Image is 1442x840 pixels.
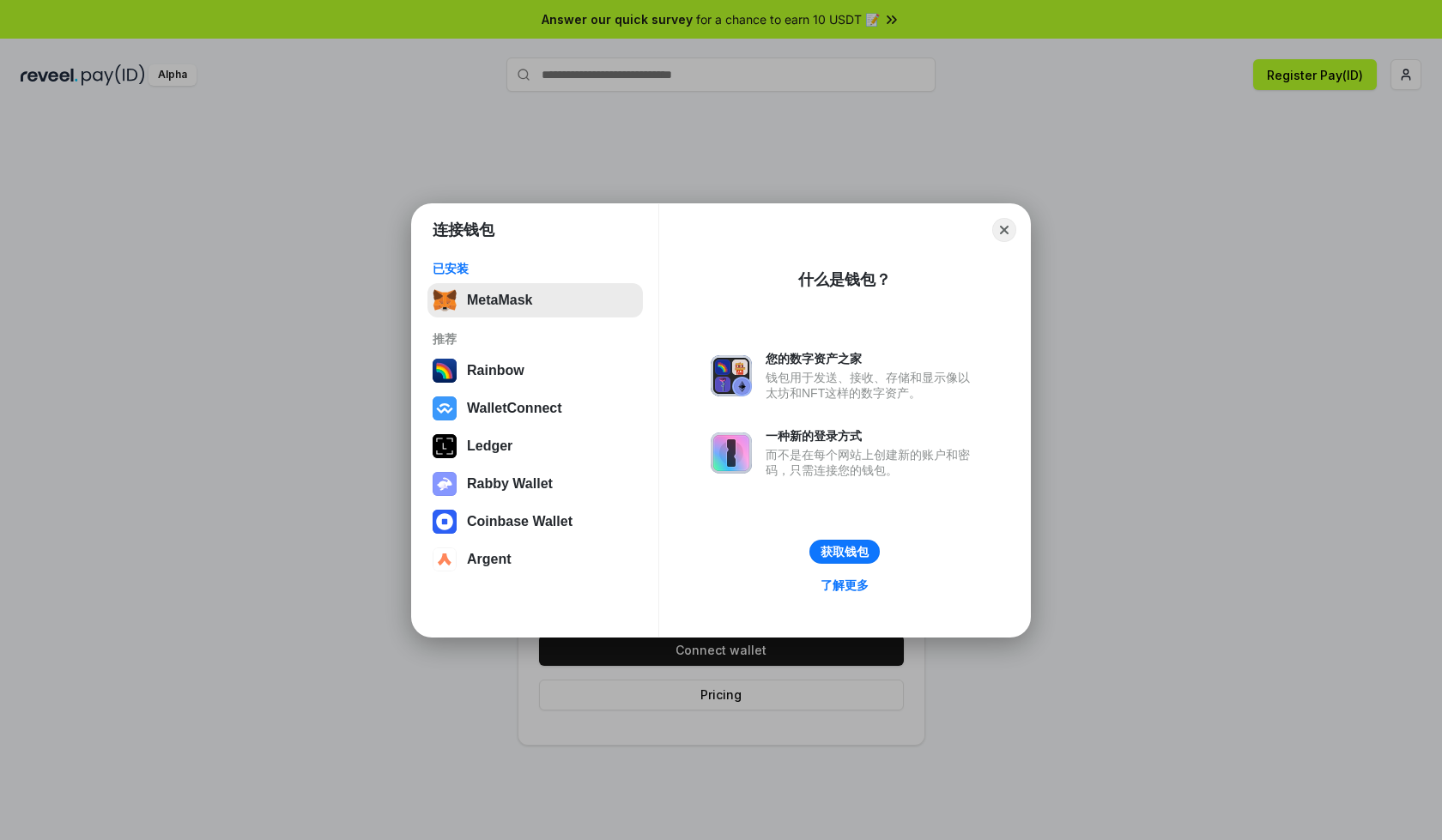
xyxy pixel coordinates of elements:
[433,331,638,347] div: 推荐
[427,542,643,577] button: Argent
[798,269,891,290] div: 什么是钱包？
[433,220,494,240] h1: 连接钱包
[809,540,880,564] button: 获取钱包
[467,476,553,492] div: Rabby Wallet
[821,577,869,593] div: 了解更多
[433,510,457,534] img: svg+xml,%3Csvg%20width%3D%2228%22%20height%3D%2228%22%20viewBox%3D%220%200%2028%2028%22%20fill%3D...
[766,447,978,478] div: 而不是在每个网站上创建新的账户和密码，只需连接您的钱包。
[821,544,869,559] div: 获取钱包
[467,552,512,567] div: Argent
[433,434,457,458] img: svg+xml,%3Csvg%20xmlns%3D%22http%3A%2F%2Fwww.w3.org%2F2000%2Fsvg%22%20width%3D%2228%22%20height%3...
[427,505,643,539] button: Coinbase Wallet
[766,370,978,401] div: 钱包用于发送、接收、存储和显示像以太坊和NFT这样的数字资产。
[433,359,457,383] img: svg+xml,%3Csvg%20width%3D%22120%22%20height%3D%22120%22%20viewBox%3D%220%200%20120%20120%22%20fil...
[433,261,638,276] div: 已安装
[766,351,978,366] div: 您的数字资产之家
[766,428,978,444] div: 一种新的登录方式
[467,438,512,454] div: Ledger
[711,432,752,474] img: svg+xml,%3Csvg%20xmlns%3D%22http%3A%2F%2Fwww.w3.org%2F2000%2Fsvg%22%20fill%3D%22none%22%20viewBox...
[467,293,532,308] div: MetaMask
[427,467,643,501] button: Rabby Wallet
[433,396,457,420] img: svg+xml,%3Csvg%20width%3D%2228%22%20height%3D%2228%22%20viewBox%3D%220%200%2028%2028%22%20fill%3D...
[467,401,562,416] div: WalletConnect
[711,355,752,396] img: svg+xml,%3Csvg%20xmlns%3D%22http%3A%2F%2Fwww.w3.org%2F2000%2Fsvg%22%20fill%3D%22none%22%20viewBox...
[433,472,457,496] img: svg+xml,%3Csvg%20xmlns%3D%22http%3A%2F%2Fwww.w3.org%2F2000%2Fsvg%22%20fill%3D%22none%22%20viewBox...
[433,547,457,571] img: svg+xml,%3Csvg%20width%3D%2228%22%20height%3D%2228%22%20viewBox%3D%220%200%2028%2028%22%20fill%3D...
[433,288,457,312] img: svg+xml,%3Csvg%20fill%3D%22none%22%20height%3D%2233%22%20viewBox%3D%220%200%2035%2033%22%20width%...
[992,218,1016,242] button: Close
[810,574,879,596] a: 了解更多
[427,354,643,388] button: Rainbow
[467,514,573,529] div: Coinbase Wallet
[427,283,643,317] button: MetaMask
[427,429,643,463] button: Ledger
[467,363,524,378] div: Rainbow
[427,391,643,426] button: WalletConnect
